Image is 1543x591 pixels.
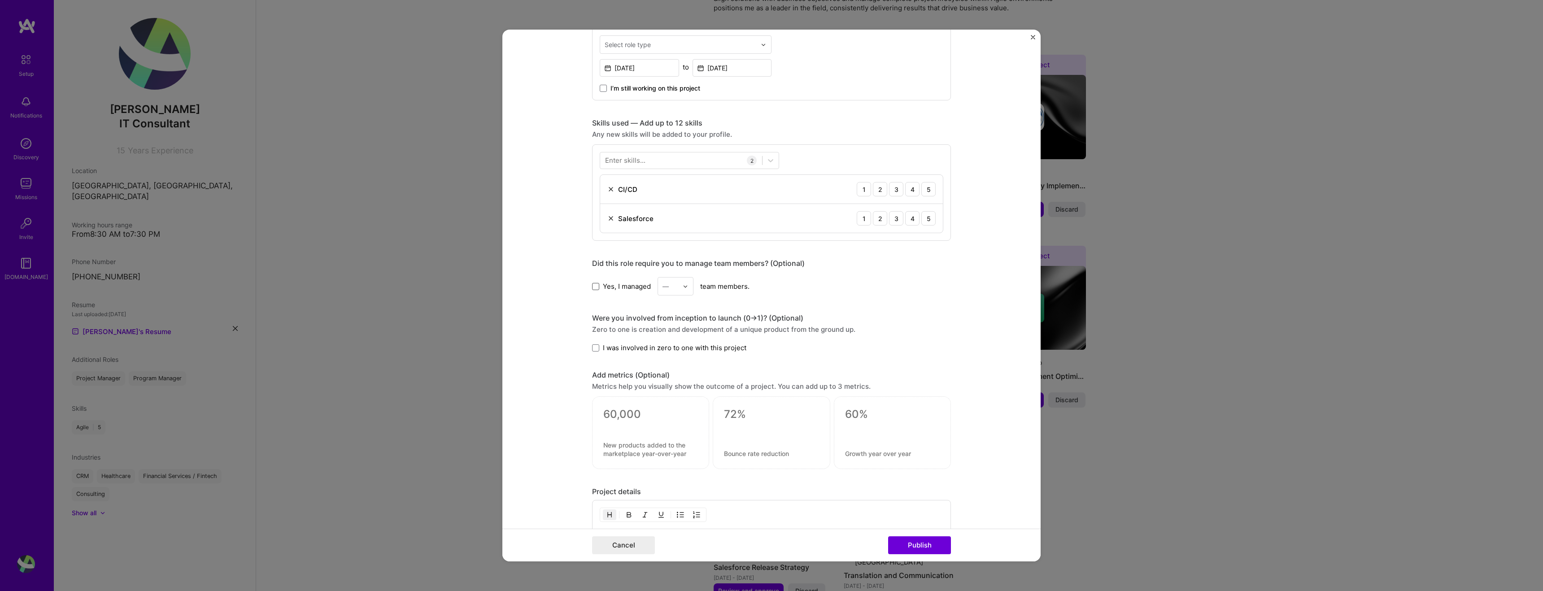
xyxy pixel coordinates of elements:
div: Select role type [605,40,651,49]
div: 5 [921,211,936,226]
div: 4 [905,211,920,226]
img: Divider [619,509,619,520]
div: Any new skills will be added to your profile. [592,130,951,139]
img: Remove [607,215,615,222]
img: Bold [625,511,632,518]
img: Heading [606,511,613,518]
img: Underline [658,511,665,518]
div: team members. [592,277,951,295]
div: 1 [857,182,871,196]
div: 2 [873,211,887,226]
img: drop icon [761,42,766,47]
div: Salesforce [618,213,654,223]
button: Publish [888,536,951,554]
div: 3 [889,182,903,196]
img: UL [677,511,684,518]
div: Did this role require you to manage team members? (Optional) [592,259,951,268]
img: Italic [641,511,649,518]
div: — [663,282,669,291]
div: Add metrics (Optional) [592,370,951,380]
div: Zero to one is creation and development of a unique product from the ground up. [592,325,951,334]
div: 1 [857,211,871,226]
div: Project details [592,487,951,496]
input: Date [693,59,772,77]
span: Yes, I managed [603,282,651,291]
div: Enter skills... [605,156,645,165]
img: drop icon [683,283,688,289]
div: 5 [921,182,936,196]
button: Close [1031,35,1035,44]
img: Remove [607,186,615,193]
input: Date [600,59,679,77]
div: to [683,62,689,72]
span: I was involved in zero to one with this project [603,343,746,352]
button: Cancel [592,536,655,554]
div: Metrics help you visually show the outcome of a project. You can add up to 3 metrics. [592,382,951,391]
div: 2 [873,182,887,196]
img: OL [693,511,700,518]
div: Were you involved from inception to launch (0 -> 1)? (Optional) [592,313,951,323]
div: CI/CD [618,184,637,194]
div: 2 [747,156,757,165]
div: 4 [905,182,920,196]
div: Skills used — Add up to 12 skills [592,118,951,128]
div: 3 [889,211,903,226]
span: I’m still working on this project [610,84,700,93]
